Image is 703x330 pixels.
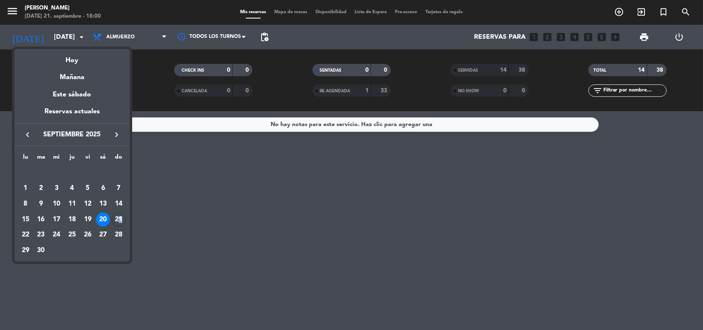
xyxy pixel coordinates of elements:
div: 14 [112,197,126,211]
td: 30 de septiembre de 2025 [33,243,49,258]
button: keyboard_arrow_right [109,129,124,140]
div: 6 [96,181,110,195]
td: 4 de septiembre de 2025 [64,180,80,196]
th: martes [33,152,49,165]
td: 28 de septiembre de 2025 [111,227,126,243]
td: 15 de septiembre de 2025 [18,212,33,227]
td: 22 de septiembre de 2025 [18,227,33,243]
div: 13 [96,197,110,211]
span: septiembre 2025 [35,129,109,140]
td: 9 de septiembre de 2025 [33,196,49,212]
div: 25 [65,228,79,242]
div: 17 [49,213,63,227]
div: 1 [19,181,33,195]
div: 10 [49,197,63,211]
th: miércoles [49,152,64,165]
div: 26 [81,228,95,242]
div: 2 [34,181,48,195]
td: 20 de septiembre de 2025 [96,212,111,227]
div: Reservas actuales [14,106,130,123]
div: 5 [81,181,95,195]
td: 16 de septiembre de 2025 [33,212,49,227]
div: 27 [96,228,110,242]
div: 3 [49,181,63,195]
td: 10 de septiembre de 2025 [49,196,64,212]
div: Este sábado [14,83,130,106]
th: domingo [111,152,126,165]
td: 18 de septiembre de 2025 [64,212,80,227]
div: 20 [96,213,110,227]
div: 18 [65,213,79,227]
div: 29 [19,243,33,257]
td: 23 de septiembre de 2025 [33,227,49,243]
div: 15 [19,213,33,227]
div: 11 [65,197,79,211]
div: 21 [112,213,126,227]
td: SEP. [18,165,126,181]
div: 7 [112,181,126,195]
div: Hoy [14,49,130,66]
td: 24 de septiembre de 2025 [49,227,64,243]
th: lunes [18,152,33,165]
td: 2 de septiembre de 2025 [33,180,49,196]
td: 25 de septiembre de 2025 [64,227,80,243]
td: 6 de septiembre de 2025 [96,180,111,196]
div: 22 [19,228,33,242]
td: 8 de septiembre de 2025 [18,196,33,212]
td: 7 de septiembre de 2025 [111,180,126,196]
td: 14 de septiembre de 2025 [111,196,126,212]
td: 17 de septiembre de 2025 [49,212,64,227]
td: 11 de septiembre de 2025 [64,196,80,212]
div: 24 [49,228,63,242]
td: 29 de septiembre de 2025 [18,243,33,258]
div: 12 [81,197,95,211]
th: viernes [80,152,96,165]
td: 21 de septiembre de 2025 [111,212,126,227]
td: 13 de septiembre de 2025 [96,196,111,212]
div: 8 [19,197,33,211]
i: keyboard_arrow_left [23,130,33,140]
td: 1 de septiembre de 2025 [18,180,33,196]
div: Mañana [14,66,130,83]
td: 27 de septiembre de 2025 [96,227,111,243]
div: 28 [112,228,126,242]
div: 4 [65,181,79,195]
div: 23 [34,228,48,242]
div: 16 [34,213,48,227]
th: sábado [96,152,111,165]
th: jueves [64,152,80,165]
td: 3 de septiembre de 2025 [49,180,64,196]
button: keyboard_arrow_left [20,129,35,140]
td: 5 de septiembre de 2025 [80,180,96,196]
i: keyboard_arrow_right [112,130,121,140]
div: 19 [81,213,95,227]
div: 30 [34,243,48,257]
td: 19 de septiembre de 2025 [80,212,96,227]
div: 9 [34,197,48,211]
td: 12 de septiembre de 2025 [80,196,96,212]
td: 26 de septiembre de 2025 [80,227,96,243]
